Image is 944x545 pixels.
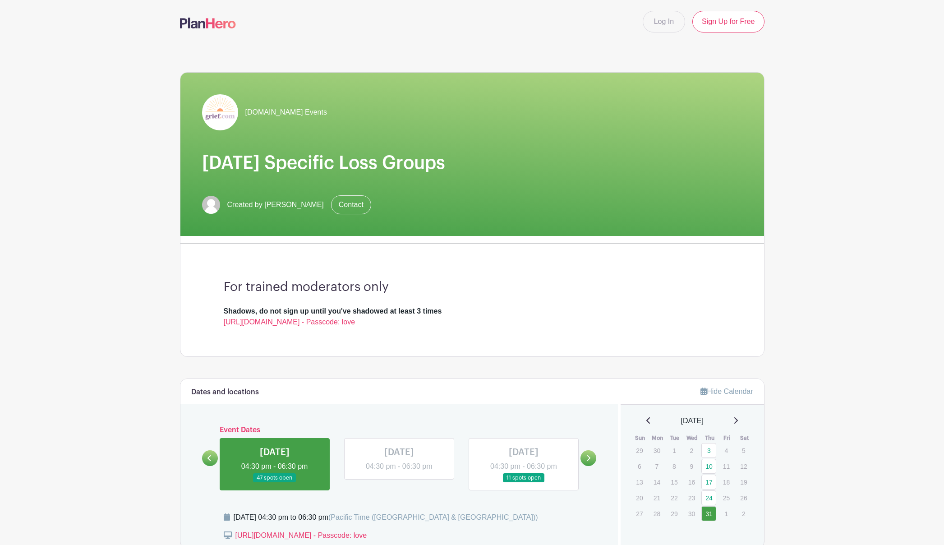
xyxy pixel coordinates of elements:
a: 31 [701,506,716,521]
h1: [DATE] Specific Loss Groups [202,152,742,174]
p: 21 [649,491,664,505]
a: Contact [331,195,371,214]
a: [URL][DOMAIN_NAME] - Passcode: love [224,318,355,326]
th: Fri [718,434,736,443]
p: 23 [684,491,699,505]
a: Hide Calendar [700,388,753,395]
img: logo-507f7623f17ff9eddc593b1ce0a138ce2505c220e1c5a4e2b4648c50719b7d32.svg [180,18,236,28]
p: 1 [719,507,734,521]
img: default-ce2991bfa6775e67f084385cd625a349d9dcbb7a52a09fb2fda1e96e2d18dcdb.png [202,196,220,214]
span: Created by [PERSON_NAME] [227,199,324,210]
th: Wed [684,434,701,443]
th: Mon [649,434,667,443]
p: 8 [667,459,682,473]
h3: For trained moderators only [224,280,721,295]
p: 30 [684,507,699,521]
p: 2 [684,443,699,457]
th: Thu [701,434,718,443]
p: 30 [649,443,664,457]
p: 15 [667,475,682,489]
img: grief-logo-planhero.png [202,94,238,130]
p: 28 [649,507,664,521]
th: Sun [631,434,649,443]
p: 26 [736,491,751,505]
strong: Shadows, do not sign up until you've shadowed at least 3 times [224,307,442,315]
p: 25 [719,491,734,505]
a: 17 [701,475,716,490]
h6: Dates and locations [191,388,259,397]
p: 2 [736,507,751,521]
p: 18 [719,475,734,489]
p: 7 [649,459,664,473]
div: [DATE] 04:30 pm to 06:30 pm [234,512,538,523]
span: [DOMAIN_NAME] Events [245,107,327,118]
a: 24 [701,490,716,505]
a: Sign Up for Free [692,11,764,32]
p: 6 [632,459,647,473]
p: 11 [719,459,734,473]
p: 22 [667,491,682,505]
a: [URL][DOMAIN_NAME] - Passcode: love [235,531,367,539]
a: 10 [701,459,716,474]
h6: Event Dates [218,426,581,434]
a: 3 [701,443,716,458]
p: 16 [684,475,699,489]
p: 29 [667,507,682,521]
span: (Pacific Time ([GEOGRAPHIC_DATA] & [GEOGRAPHIC_DATA])) [328,513,538,521]
p: 1 [667,443,682,457]
p: 9 [684,459,699,473]
a: Log In [643,11,685,32]
p: 12 [736,459,751,473]
p: 5 [736,443,751,457]
p: 14 [649,475,664,489]
p: 27 [632,507,647,521]
p: 29 [632,443,647,457]
p: 19 [736,475,751,489]
p: 4 [719,443,734,457]
p: 20 [632,491,647,505]
th: Tue [666,434,684,443]
th: Sat [736,434,753,443]
span: [DATE] [681,416,704,426]
p: 13 [632,475,647,489]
